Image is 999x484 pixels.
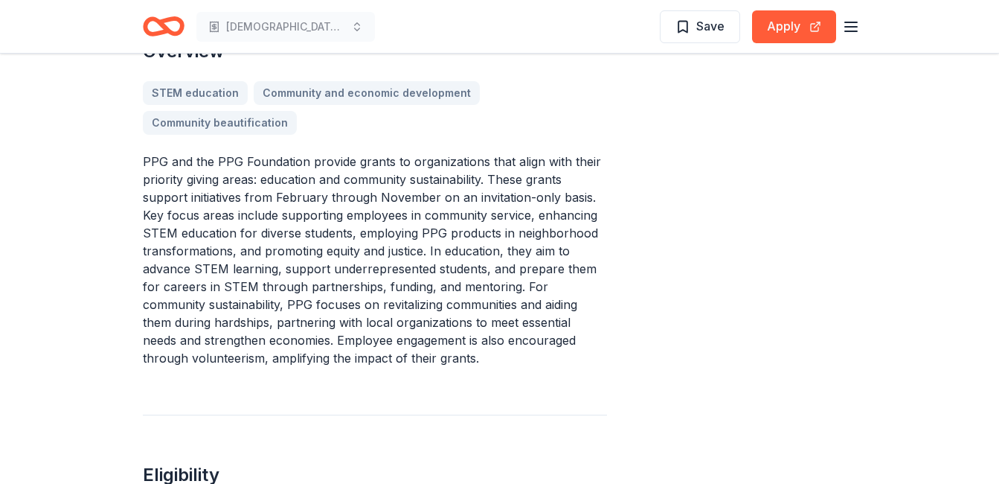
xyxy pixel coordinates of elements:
a: Home [143,9,184,44]
span: [DEMOGRAPHIC_DATA] Repairs [226,18,345,36]
p: PPG and the PPG Foundation provide grants to organizations that align with their priority giving ... [143,153,607,367]
span: Save [696,16,725,36]
button: [DEMOGRAPHIC_DATA] Repairs [196,12,375,42]
button: Save [660,10,740,43]
button: Apply [752,10,836,43]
